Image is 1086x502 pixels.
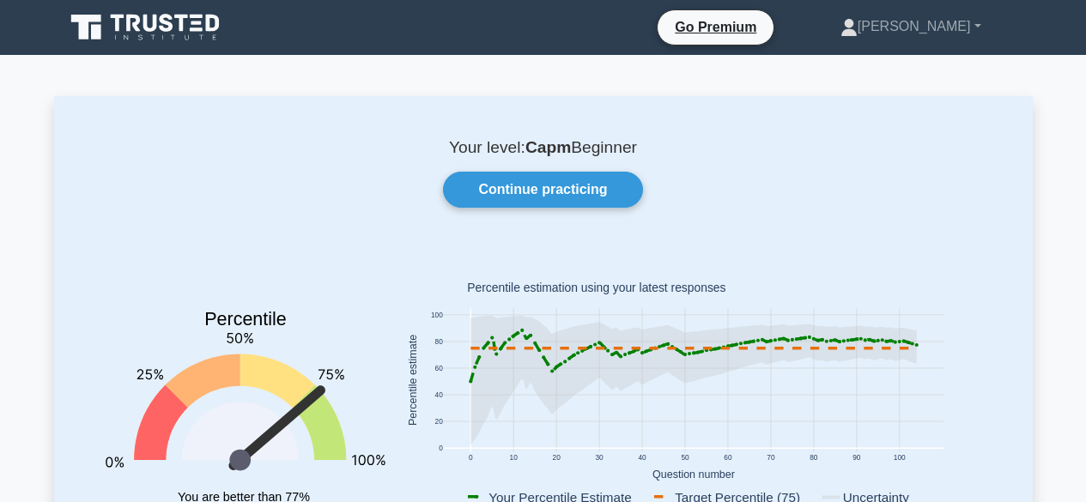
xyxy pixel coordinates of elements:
[810,453,818,462] text: 80
[443,172,642,208] a: Continue practicing
[430,311,442,319] text: 100
[799,9,1022,44] a: [PERSON_NAME]
[204,309,287,330] text: Percentile
[652,469,735,481] text: Question number
[638,453,646,462] text: 40
[467,281,725,295] text: Percentile estimation using your latest responses
[681,453,689,462] text: 50
[434,417,443,426] text: 20
[767,453,775,462] text: 70
[852,453,861,462] text: 90
[468,453,472,462] text: 0
[552,453,561,462] text: 20
[724,453,732,462] text: 60
[509,453,518,462] text: 10
[434,390,443,399] text: 40
[893,453,905,462] text: 100
[595,453,604,462] text: 30
[664,16,767,38] a: Go Premium
[95,137,992,158] p: Your level: Beginner
[439,445,443,453] text: 0
[434,337,443,346] text: 80
[525,138,571,156] b: Capm
[407,335,419,426] text: Percentile estimate
[434,364,443,372] text: 60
